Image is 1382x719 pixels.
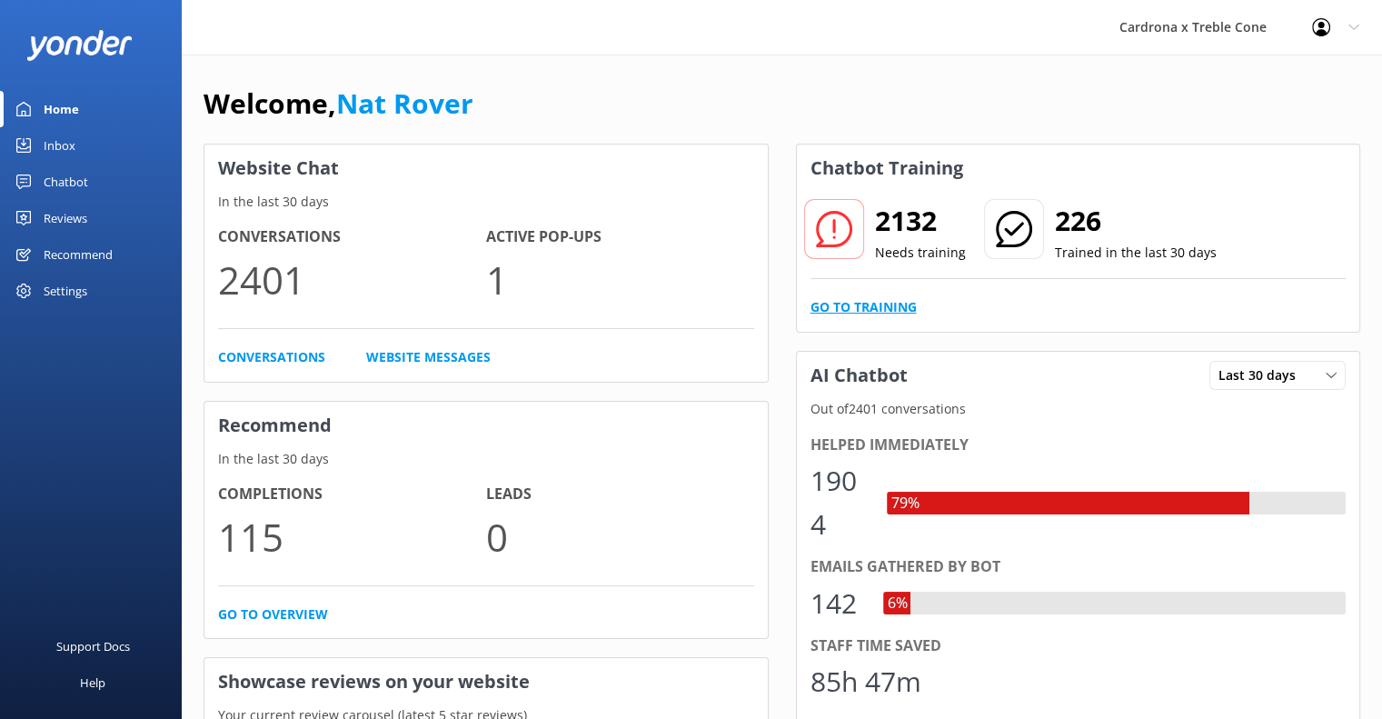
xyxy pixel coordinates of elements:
[366,347,491,367] a: Website Messages
[797,145,977,192] h3: Chatbot Training
[204,145,768,192] h3: Website Chat
[797,399,1360,419] p: Out of 2401 conversations
[204,658,768,705] h3: Showcase reviews on your website
[204,192,768,212] p: In the last 30 days
[336,85,473,122] a: Nat Rover
[44,127,75,164] div: Inbox
[204,82,473,125] h1: Welcome,
[56,628,130,664] div: Support Docs
[797,352,921,399] h3: AI Chatbot
[218,483,486,506] h4: Completions
[810,660,921,704] div: 85h 47m
[875,199,966,243] h2: 2132
[204,449,768,469] p: In the last 30 days
[810,459,870,546] div: 1904
[204,402,768,449] h3: Recommend
[887,492,924,515] div: 79%
[486,249,754,310] p: 1
[27,30,132,60] img: yonder-white-logo.png
[44,164,88,200] div: Chatbot
[883,592,912,615] div: 6%
[486,483,754,506] h4: Leads
[1055,199,1217,243] h2: 226
[218,506,486,567] p: 115
[44,91,79,127] div: Home
[1055,243,1217,263] p: Trained in the last 30 days
[486,506,754,567] p: 0
[810,297,917,317] a: Go to Training
[44,273,87,309] div: Settings
[810,582,865,625] div: 142
[218,347,325,367] a: Conversations
[810,434,1347,457] div: Helped immediately
[218,604,328,624] a: Go to overview
[44,200,87,236] div: Reviews
[218,225,486,249] h4: Conversations
[44,236,113,273] div: Recommend
[486,225,754,249] h4: Active Pop-ups
[810,555,1347,579] div: Emails gathered by bot
[875,243,966,263] p: Needs training
[80,664,105,701] div: Help
[810,634,1347,658] div: Staff time saved
[1218,365,1307,385] span: Last 30 days
[218,249,486,310] p: 2401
